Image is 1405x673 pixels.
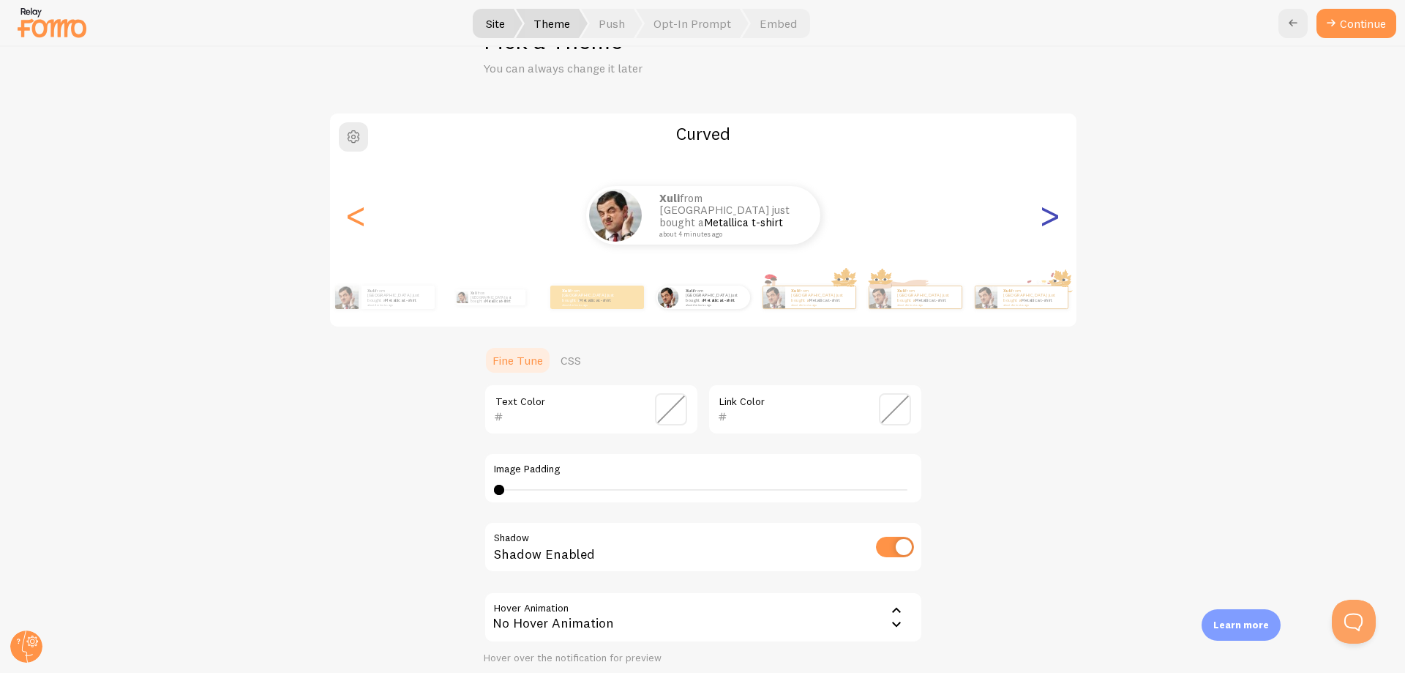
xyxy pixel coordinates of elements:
[686,288,744,306] p: from [GEOGRAPHIC_DATA] just bought a
[1202,609,1281,641] div: Learn more
[367,288,429,306] p: from [GEOGRAPHIC_DATA] just bought a
[659,191,680,205] strong: xuli
[791,288,799,294] strong: xuli
[1332,600,1376,644] iframe: Help Scout Beacon - Open
[484,521,923,575] div: Shadow Enabled
[1003,288,1062,306] p: from [GEOGRAPHIC_DATA] just bought a
[15,4,89,41] img: fomo-relay-logo-orange.svg
[1003,303,1060,306] small: about 4 minutes ago
[791,288,850,306] p: from [GEOGRAPHIC_DATA] just bought a
[562,303,619,306] small: about 4 minutes ago
[484,346,552,375] a: Fine Tune
[791,303,848,306] small: about 4 minutes ago
[703,297,735,303] a: Metallica t-shirt
[763,286,785,308] img: Fomo
[484,652,923,665] div: Hover over the notification for preview
[348,163,365,268] div: Previous slide
[897,288,905,294] strong: xuli
[659,193,806,238] p: from [GEOGRAPHIC_DATA] just bought a
[915,297,947,303] a: Metallica t-shirt
[335,286,359,309] img: Fomo
[385,297,416,303] a: Metallica t-shirt
[686,288,694,294] strong: xuli
[485,299,510,303] a: Metallica t-shirt
[471,291,478,295] strong: xuli
[897,288,956,306] p: from [GEOGRAPHIC_DATA] just bought a
[809,297,841,303] a: Metallica t-shirt
[562,288,570,294] strong: xuli
[1213,618,1269,632] p: Learn more
[658,286,679,308] img: Fomo
[484,60,835,77] p: You can always change it later
[330,122,1076,145] h2: Curved
[589,189,642,242] img: Fomo
[367,303,427,306] small: about 4 minutes ago
[552,346,590,375] a: CSS
[580,297,611,303] a: Metallica t-shirt
[1022,297,1053,303] a: Metallica t-shirt
[704,215,783,229] a: Metallica t-shirt
[1003,288,1011,294] strong: xuli
[869,286,891,308] img: Fomo
[686,303,743,306] small: about 4 minutes ago
[1041,163,1059,268] div: Next slide
[975,286,997,308] img: Fomo
[897,303,954,306] small: about 4 minutes ago
[562,288,621,306] p: from [GEOGRAPHIC_DATA] just bought a
[494,463,913,476] label: Image Padding
[471,289,520,305] p: from [GEOGRAPHIC_DATA] just bought a
[367,288,375,294] strong: xuli
[659,231,801,238] small: about 4 minutes ago
[457,291,468,303] img: Fomo
[484,592,923,643] div: No Hover Animation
